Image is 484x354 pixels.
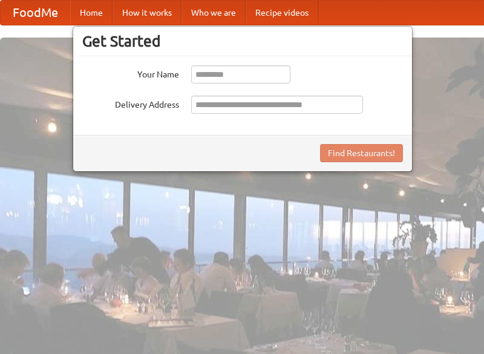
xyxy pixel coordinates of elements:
a: How it works [113,1,181,25]
label: Delivery Address [82,96,179,111]
label: Your Name [82,65,179,80]
a: Home [70,1,113,25]
a: FoodMe [1,1,70,25]
h3: Get Started [82,32,403,50]
a: Who we are [181,1,246,25]
button: Find Restaurants! [320,144,403,162]
a: Recipe videos [246,1,318,25]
